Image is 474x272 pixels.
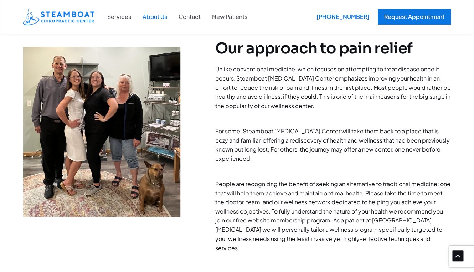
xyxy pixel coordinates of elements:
a: Request Appointment [378,9,451,25]
h2: Our approach to pain relief [215,40,451,57]
a: [PHONE_NUMBER] [311,9,371,25]
a: New Patients [206,12,253,21]
nav: Site Navigation [102,8,253,25]
p: Unlike conventional medicine, which focuses on attempting to treat disease once it occurs, Steamb... [215,65,451,110]
a: Contact [173,12,206,21]
div: [PHONE_NUMBER] [311,9,374,25]
a: About Us [137,12,173,21]
img: Steamboat Chiropractic Center [23,8,94,25]
a: Services [102,12,137,21]
p: People are recognizing the benefit of seeking an alternative to traditional medicine; one that wi... [215,179,451,252]
p: For some, Steamboat [MEDICAL_DATA] Center will take them back to a place that is cozy and familia... [215,127,451,163]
